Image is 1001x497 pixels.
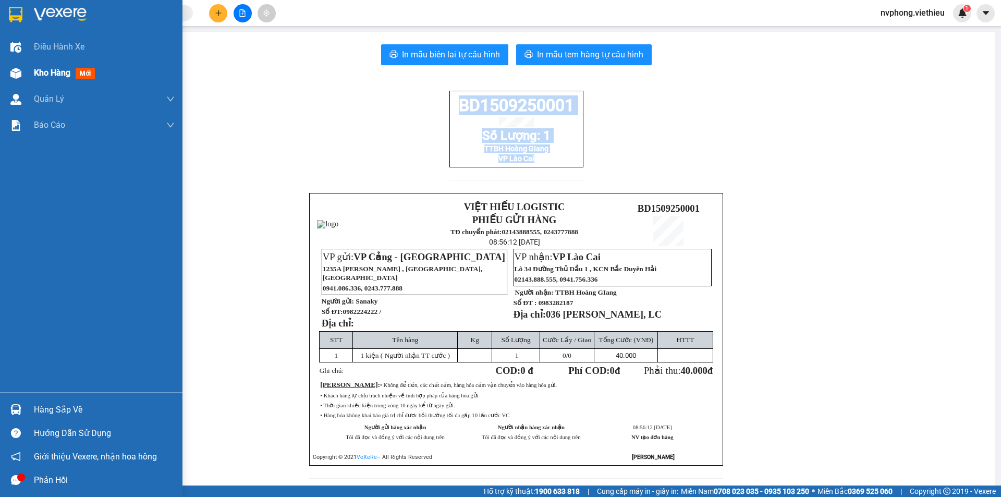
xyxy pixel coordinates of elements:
span: down [166,95,175,103]
strong: [PERSON_NAME] [632,454,675,460]
span: • Khách hàng tự chịu trách nhiệm về tính hợp pháp của hàng hóa gửi [320,393,478,398]
span: Hỗ trợ kỹ thuật: [484,486,580,497]
span: 0983282187 [539,299,573,307]
span: 1 [334,351,338,359]
span: printer [524,50,533,60]
strong: Người gửi: [322,297,354,305]
span: [PERSON_NAME] [320,381,377,389]
span: HTTT [676,336,694,344]
img: warehouse-icon [10,68,21,79]
span: 08:56:12 [DATE] [633,425,672,430]
span: Điều hành xe [34,40,84,53]
span: Tổng Cước (VNĐ) [599,336,653,344]
button: caret-down [976,4,995,22]
strong: Địa chỉ: [514,309,546,320]
strong: 02143888555, 0243777888 [502,228,578,236]
span: Sanaky [356,297,377,305]
span: In mẫu biên lai tự cấu hình [402,48,500,61]
span: • Không để tiền, các chất cấm, hàng hóa cấm vận chuyển vào hàng hóa gửi. [380,382,557,388]
div: Hướng dẫn sử dụng [34,426,175,441]
strong: 1900 633 818 [535,487,580,495]
span: caret-down [981,8,991,18]
span: • Hàng hóa không khai báo giá trị chỉ được bồi thường tối đa gấp 10 lần cước VC [320,413,509,418]
strong: 0708 023 035 - 0935 103 250 [714,487,809,495]
img: icon-new-feature [958,8,967,18]
span: Lô 34 Đường Thủ Dầu 1 , KCN Bắc Duyên Hải [515,265,657,273]
span: 0 đ [520,365,533,376]
span: Quản Lý [34,92,64,105]
span: Số Lượng [501,336,530,344]
span: nvphong.viethieu [872,6,953,19]
span: : [320,381,380,389]
span: 1235A [PERSON_NAME] , [GEOGRAPHIC_DATA], [GEOGRAPHIC_DATA] [323,265,482,282]
img: warehouse-icon [10,42,21,53]
span: 40.000 [616,351,636,359]
span: VP Cảng - [GEOGRAPHIC_DATA] [353,251,505,262]
strong: TĐ chuyển phát: [450,228,502,236]
span: Số Lượng: 1 [482,128,551,143]
span: VP Lào Cai [498,154,534,163]
strong: Số ĐT: [322,308,381,316]
span: 036 [PERSON_NAME], LC [546,309,662,320]
strong: Người nhận: [515,288,554,296]
span: Tôi đã đọc và đồng ý với các nội dung trên [346,434,445,440]
span: TTBH Hoàng GIang [555,288,617,296]
span: Tôi đã đọc và đồng ý với các nội dung trên [482,434,581,440]
span: TTBH Hoàng GIang [484,144,548,153]
strong: Số ĐT : [514,299,537,307]
strong: VIỆT HIẾU LOGISTIC [464,201,565,212]
span: 02143.888.555, 0941.756.336 [515,275,598,283]
span: mới [76,68,95,79]
button: aim [258,4,276,22]
span: VP gửi: [323,251,505,262]
span: question-circle [11,428,21,438]
span: plus [215,9,222,17]
strong: NV tạo đơn hàng [631,434,673,440]
span: Miền Bắc [817,486,893,497]
span: Kg [471,336,479,344]
button: printerIn mẫu tem hàng tự cấu hình [516,44,652,65]
button: printerIn mẫu biên lai tự cấu hình [381,44,508,65]
span: 40.000 [680,365,707,376]
span: VP nhận: [515,251,601,262]
span: copyright [943,488,950,495]
img: solution-icon [10,120,21,131]
span: Giới thiệu Vexere, nhận hoa hồng [34,450,157,463]
sup: 1 [963,5,971,12]
strong: Phí COD: đ [568,365,620,376]
img: warehouse-icon [10,404,21,415]
span: ⚪️ [812,489,815,493]
span: 0 [610,365,615,376]
span: Cước Lấy / Giao [543,336,591,344]
strong: Người gửi hàng xác nhận [364,425,426,430]
strong: COD: [496,365,533,376]
span: VP Lào Cai [553,251,601,262]
span: Phải thu: [644,365,713,376]
span: Miền Nam [681,486,809,497]
button: plus [209,4,227,22]
img: logo [317,220,338,228]
span: đ [707,365,713,376]
strong: 0369 525 060 [848,487,893,495]
span: 0941.086.336, 0243.777.888 [323,284,402,292]
span: 08:56:12 [DATE] [489,238,540,246]
span: | [588,486,589,497]
div: Hàng sắp về [34,402,175,418]
span: Copyright © 2021 – All Rights Reserved [313,454,432,460]
strong: Người nhận hàng xác nhận [498,425,565,430]
span: Ghi chú: [320,367,344,374]
span: BD1509250001 [638,203,700,214]
span: Tên hàng [392,336,418,344]
span: /0 [563,351,571,359]
span: 0 [563,351,566,359]
span: file-add [239,9,246,17]
img: logo-vxr [9,7,22,22]
div: Phản hồi [34,472,175,488]
span: Kho hàng [34,68,70,78]
span: In mẫu tem hàng tự cấu hình [537,48,643,61]
span: | [900,486,902,497]
span: 1 [965,5,969,12]
span: STT [330,336,343,344]
span: Cung cấp máy in - giấy in: [597,486,678,497]
span: BD1509250001 [459,95,574,115]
